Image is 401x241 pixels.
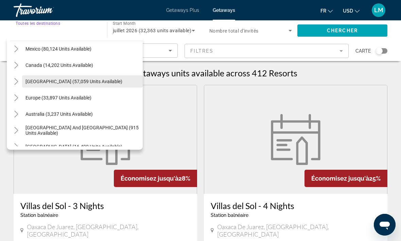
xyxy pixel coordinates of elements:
[343,8,353,14] span: USD
[185,43,349,58] button: Filter
[16,21,60,25] span: Toutes les destinations
[27,223,190,238] span: Oaxaca de Juarez, [GEOGRAPHIC_DATA], [GEOGRAPHIC_DATA]
[25,46,91,52] span: Mexico (80,124 units available)
[22,43,143,55] button: Mexico (80,124 units available)
[213,7,235,13] a: Getaways
[113,21,136,26] span: Start Month
[370,3,387,17] button: User Menu
[114,170,197,187] div: 28%
[320,8,326,14] span: fr
[10,125,22,136] button: Toggle South Pacific and Oceania (915 units available)
[10,43,22,55] button: Toggle Mexico (80,124 units available)
[304,170,387,187] div: 25%
[22,124,143,136] button: [GEOGRAPHIC_DATA] and [GEOGRAPHIC_DATA] (915 units available)
[14,1,82,19] a: Travorium
[267,114,325,165] img: week.svg
[327,28,358,33] span: Chercher
[297,24,387,37] button: Chercher
[209,28,259,34] span: Nombre total d'invités
[25,62,93,68] span: Canada (14,202 units available)
[20,201,190,211] a: Villas del Sol - 3 Nights
[19,47,172,55] mat-select: Sort by
[25,144,122,149] span: [GEOGRAPHIC_DATA] (16,490 units available)
[320,6,333,16] button: Change language
[22,108,143,120] button: Australia (3,237 units available)
[355,46,371,56] span: Carte
[25,95,91,100] span: Europe (33,897 units available)
[343,6,360,16] button: Change currency
[211,201,381,211] a: Villas del Sol - 4 Nights
[104,68,297,78] h1: 32,363 Getaways units available across 412 Resorts
[10,92,22,104] button: Toggle Europe (33,897 units available)
[211,212,248,218] span: Station balnéaire
[22,75,143,88] button: [GEOGRAPHIC_DATA] (57,059 units available)
[374,7,383,14] span: LM
[374,214,396,236] iframe: Bouton de lancement de la fenêtre de messagerie
[22,141,143,153] button: [GEOGRAPHIC_DATA] (16,490 units available)
[311,175,369,182] span: Économisez jusqu'à
[25,111,93,117] span: Australia (3,237 units available)
[10,141,22,153] button: Toggle South America (16,490 units available)
[25,125,139,136] span: [GEOGRAPHIC_DATA] and [GEOGRAPHIC_DATA] (915 units available)
[217,223,381,238] span: Oaxaca de Juarez, [GEOGRAPHIC_DATA], [GEOGRAPHIC_DATA]
[121,175,178,182] span: Économisez jusqu'à
[10,76,22,88] button: Toggle Caribbean & Atlantic Islands (57,059 units available)
[166,7,199,13] a: Getaways Plus
[22,59,143,71] button: Canada (14,202 units available)
[10,59,22,71] button: Toggle Canada (14,202 units available)
[22,92,143,104] button: Europe (33,897 units available)
[113,28,191,33] span: juillet 2026 (32,363 units available)
[20,212,58,218] span: Station balnéaire
[25,79,122,84] span: [GEOGRAPHIC_DATA] (57,059 units available)
[10,108,22,120] button: Toggle Australia (3,237 units available)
